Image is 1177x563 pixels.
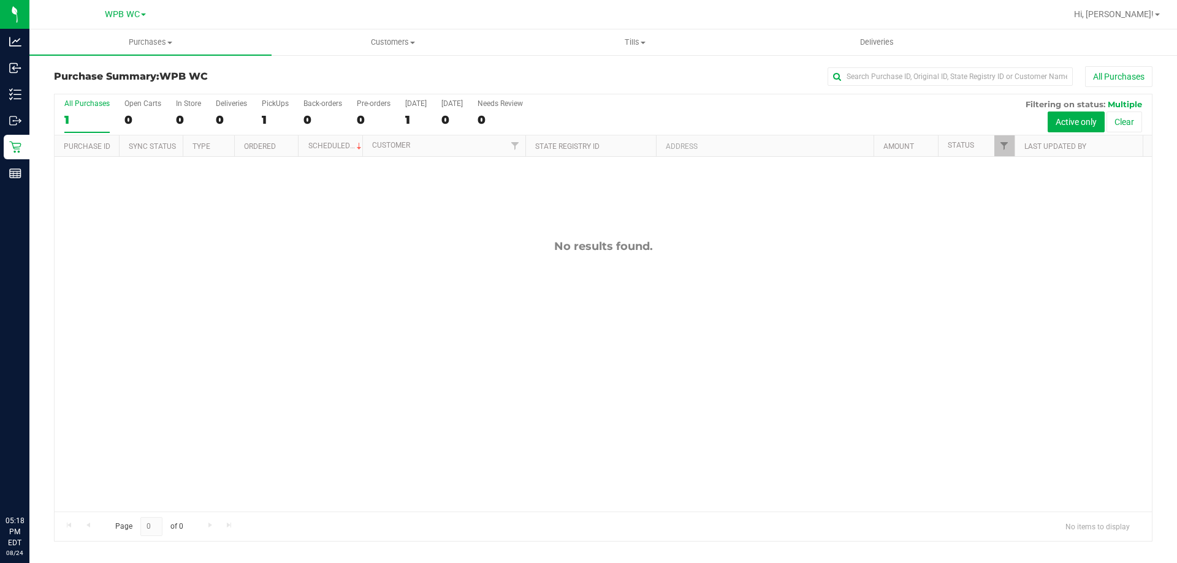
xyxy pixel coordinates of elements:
span: WPB WC [159,70,208,82]
span: Multiple [1108,99,1142,109]
div: 0 [176,113,201,127]
a: Customers [272,29,514,55]
div: [DATE] [441,99,463,108]
inline-svg: Analytics [9,36,21,48]
div: 0 [441,113,463,127]
div: 1 [262,113,289,127]
div: Back-orders [303,99,342,108]
p: 05:18 PM EDT [6,515,24,548]
span: Page of 0 [105,517,193,536]
div: No results found. [55,240,1152,253]
div: 0 [216,113,247,127]
div: 1 [64,113,110,127]
span: WPB WC [105,9,140,20]
span: Deliveries [844,37,910,48]
a: Deliveries [756,29,998,55]
span: Customers [272,37,513,48]
div: 0 [124,113,161,127]
span: No items to display [1056,517,1140,535]
span: Tills [514,37,755,48]
div: 0 [357,113,390,127]
div: Open Carts [124,99,161,108]
a: State Registry ID [535,142,600,151]
input: Search Purchase ID, Original ID, State Registry ID or Customer Name... [828,67,1073,86]
a: Tills [514,29,756,55]
div: Pre-orders [357,99,390,108]
a: Status [948,141,974,149]
div: All Purchases [64,99,110,108]
div: 0 [303,113,342,127]
a: Scheduled [308,142,364,150]
a: Purchase ID [64,142,110,151]
div: Needs Review [478,99,523,108]
inline-svg: Inventory [9,88,21,100]
a: Purchases [29,29,272,55]
button: Clear [1107,111,1142,132]
p: 08/24 [6,548,24,557]
a: Filter [994,135,1015,156]
a: Amount [883,142,914,151]
button: All Purchases [1085,66,1152,87]
button: Active only [1048,111,1105,132]
inline-svg: Retail [9,141,21,153]
a: Filter [505,135,525,156]
div: PickUps [262,99,289,108]
div: [DATE] [405,99,427,108]
iframe: Resource center [12,465,49,502]
h3: Purchase Summary: [54,71,420,82]
inline-svg: Outbound [9,115,21,127]
div: Deliveries [216,99,247,108]
a: Last Updated By [1024,142,1086,151]
inline-svg: Inbound [9,62,21,74]
div: 0 [478,113,523,127]
span: Purchases [29,37,272,48]
a: Type [192,142,210,151]
span: Hi, [PERSON_NAME]! [1074,9,1154,19]
div: In Store [176,99,201,108]
a: Ordered [244,142,276,151]
span: Filtering on status: [1026,99,1105,109]
inline-svg: Reports [9,167,21,179]
a: Sync Status [129,142,176,151]
th: Address [656,135,874,157]
div: 1 [405,113,427,127]
a: Customer [372,141,410,149]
